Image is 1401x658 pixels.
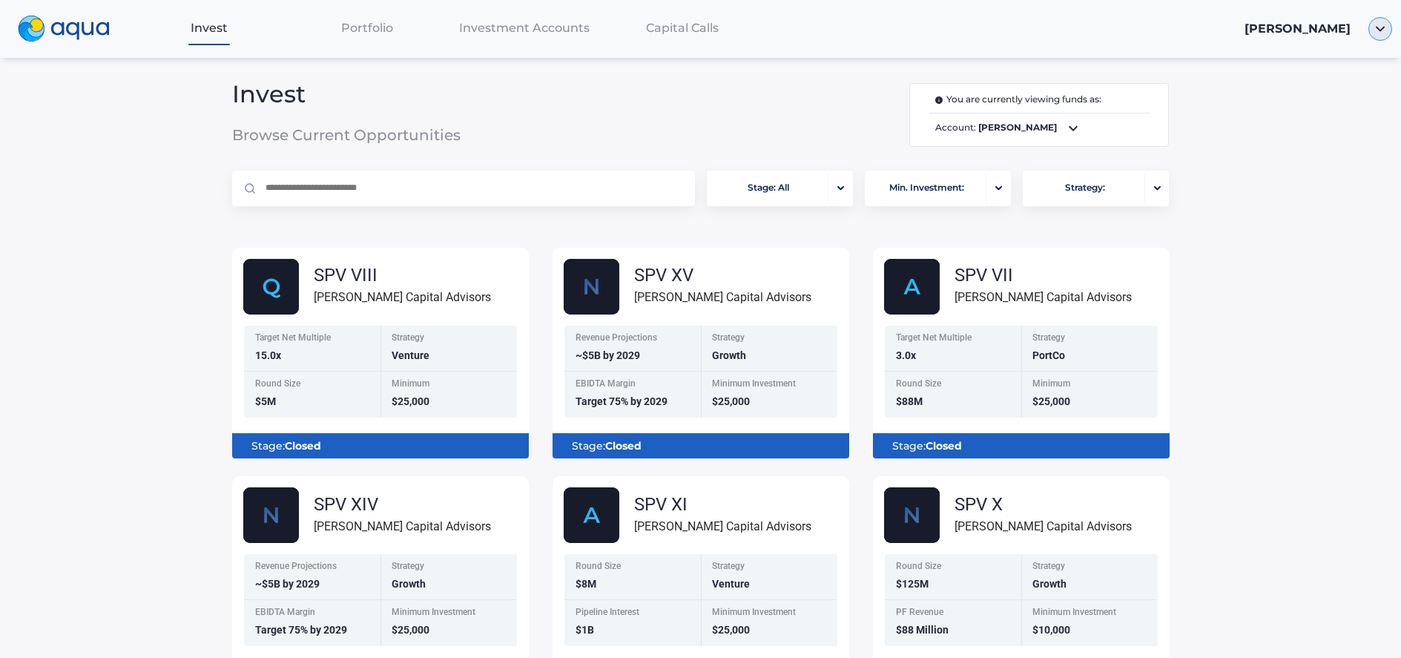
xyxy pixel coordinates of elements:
img: Group_48614.svg [243,259,299,315]
span: Browse Current Opportunities [232,128,544,142]
span: Stage: All [748,174,789,203]
span: $125M [896,578,929,590]
span: Invest [191,21,228,35]
span: $25,000 [712,395,750,407]
span: Min. Investment: [889,174,964,203]
span: [PERSON_NAME] [1245,22,1351,36]
div: Strategy [1032,333,1149,346]
div: Strategy [712,333,828,346]
img: portfolio-arrow [1154,185,1161,191]
div: Strategy [392,333,508,346]
span: Invest [232,87,544,102]
div: SPV X [955,496,1132,513]
span: Investment Accounts [459,21,590,35]
div: Minimum Investment [1032,608,1149,620]
img: Nscale_fund_card.svg [884,487,940,543]
div: Strategy [392,562,508,574]
span: $8M [576,578,596,590]
div: [PERSON_NAME] Capital Advisors [314,517,491,536]
b: [PERSON_NAME] [978,122,1057,133]
span: Capital Calls [646,21,719,35]
span: $25,000 [1032,395,1070,407]
div: Minimum [392,379,508,392]
a: Capital Calls [604,13,762,43]
div: Minimum Investment [392,608,508,620]
div: Round Size [255,379,372,392]
div: [PERSON_NAME] Capital Advisors [955,517,1132,536]
div: EBIDTA Margin [576,379,692,392]
span: $88 Million [896,624,949,636]
div: Minimum Investment [712,379,828,392]
div: Minimum Investment [712,608,828,620]
span: Target 75% by 2029 [255,624,347,636]
img: portfolio-arrow [837,185,844,191]
div: Round Size [576,562,692,574]
span: $25,000 [392,395,429,407]
a: Investment Accounts [446,13,604,43]
img: Nscale_fund_card_1.svg [243,487,299,543]
span: Strategy: [1065,174,1105,203]
span: Venture [712,578,750,590]
div: Stage: [244,433,517,458]
div: SPV VII [955,266,1132,284]
div: Minimum [1032,379,1149,392]
div: Target Net Multiple [896,333,1012,346]
span: Venture [392,349,429,361]
span: $25,000 [392,624,429,636]
div: [PERSON_NAME] Capital Advisors [314,288,491,306]
span: $88M [896,395,923,407]
img: AlphaFund.svg [884,259,940,315]
a: logo [9,12,131,46]
div: Pipeline Interest [576,608,692,620]
button: Stage: Allportfolio-arrow [707,171,853,206]
button: Min. Investment:portfolio-arrow [865,171,1011,206]
span: 3.0x [896,349,916,361]
span: PortCo [1032,349,1065,361]
span: Portfolio [341,21,393,35]
a: Portfolio [288,13,446,43]
b: Closed [285,439,321,453]
span: $25,000 [712,624,750,636]
div: Revenue Projections [255,562,372,574]
b: Closed [605,439,642,453]
span: Growth [712,349,746,361]
div: EBIDTA Margin [255,608,372,620]
div: SPV VIII [314,266,491,284]
div: Strategy [1032,562,1149,574]
div: Strategy [712,562,828,574]
div: Round Size [896,379,1012,392]
div: SPV XIV [314,496,491,513]
div: [PERSON_NAME] Capital Advisors [634,517,811,536]
button: Strategy:portfolio-arrow [1023,171,1169,206]
div: Target Net Multiple [255,333,372,346]
div: Round Size [896,562,1012,574]
span: Account: [929,119,1150,137]
span: $1B [576,624,594,636]
div: SPV XI [634,496,811,513]
span: Growth [392,578,426,590]
img: Nscale_fund_card.svg [564,259,619,315]
span: Growth [1032,578,1067,590]
span: ~$5B by 2029 [576,349,640,361]
span: 15.0x [255,349,281,361]
div: SPV XV [634,266,811,284]
a: Invest [131,13,289,43]
div: Stage: [564,433,837,458]
span: Target 75% by 2029 [576,395,667,407]
img: ellipse [1368,17,1392,41]
span: You are currently viewing funds as: [935,93,1101,107]
div: Stage: [885,433,1158,458]
img: Magnifier [245,183,255,194]
b: Closed [926,439,962,453]
div: Revenue Projections [576,333,692,346]
span: $5M [255,395,276,407]
div: PF Revenue [896,608,1012,620]
div: [PERSON_NAME] Capital Advisors [634,288,811,306]
span: ~$5B by 2029 [255,578,320,590]
img: AlphaFund.svg [564,487,619,543]
img: i.svg [935,96,946,104]
img: logo [18,16,110,42]
span: $10,000 [1032,624,1070,636]
div: [PERSON_NAME] Capital Advisors [955,288,1132,306]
